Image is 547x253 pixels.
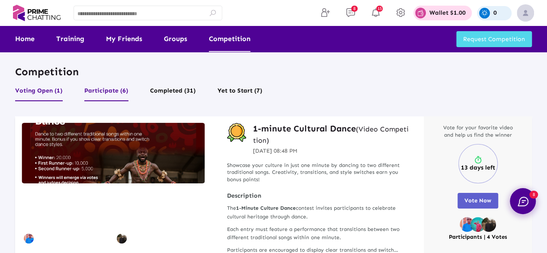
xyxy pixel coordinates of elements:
[463,35,525,43] span: Request Competition
[22,123,205,183] img: IMGWA1756410505394.jpg
[209,26,250,52] a: Competition
[15,26,35,52] a: Home
[253,147,411,155] p: [DATE] 08:48 PM
[56,26,84,52] a: Training
[129,236,164,240] p: [PERSON_NAME]
[227,162,411,183] p: Showcase your culture in just one minute by dancing to two different traditional songs. Creativit...
[517,4,534,22] img: img
[13,3,61,23] img: logo
[164,26,187,52] a: Groups
[473,156,482,164] img: timer.svg
[253,123,411,145] h3: 1-minute Cultural Dance
[227,204,411,221] p: The contest invites participants to celebrate cultural heritage through dance.
[15,65,532,78] p: Competition
[253,123,411,145] a: 1-minute Cultural Dance(Video Competition)
[461,164,495,171] p: 13 days left
[429,10,466,16] p: Wallet $1.00
[58,205,76,223] mat-icon: play_arrow
[518,197,528,206] img: chat.svg
[15,85,63,101] button: Voting Open (1)
[493,10,497,16] p: 0
[227,192,411,200] strong: Description
[449,234,507,241] p: Participants | 4 Votes
[151,205,169,223] mat-icon: play_arrow
[24,234,34,243] img: 685ac97471744e6fe051d443_1755610091860.png
[106,26,142,52] a: My Friends
[84,85,128,101] button: Participate (6)
[236,205,296,211] strong: 1-Minute Culture Dance
[117,234,127,243] img: 68808c0b75df9738c07ec464_1757914028231.png
[460,217,474,232] img: 685ac97471744e6fe051d443_1755610091860.png
[150,85,196,101] button: Completed (31)
[36,236,71,240] p: [PERSON_NAME]
[457,193,498,208] button: Vote Now
[218,85,262,101] button: Yet to Start (7)
[227,123,246,142] img: competition-badge.svg
[376,6,383,12] span: 15
[439,124,517,139] p: Vote for your favorite video and help us find the winner
[227,225,411,242] p: Each entry must feature a performance that transitions between two different traditional songs wi...
[464,197,491,204] span: Vote Now
[529,191,538,199] span: 8
[456,31,532,47] button: Request Competition
[481,217,496,232] img: 68808c0b75df9738c07ec464_1757914028231.png
[510,188,536,214] button: 8
[470,217,485,232] img: 6872abc575df9738c07e7a0d_1757525292585.png
[351,6,358,12] span: 8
